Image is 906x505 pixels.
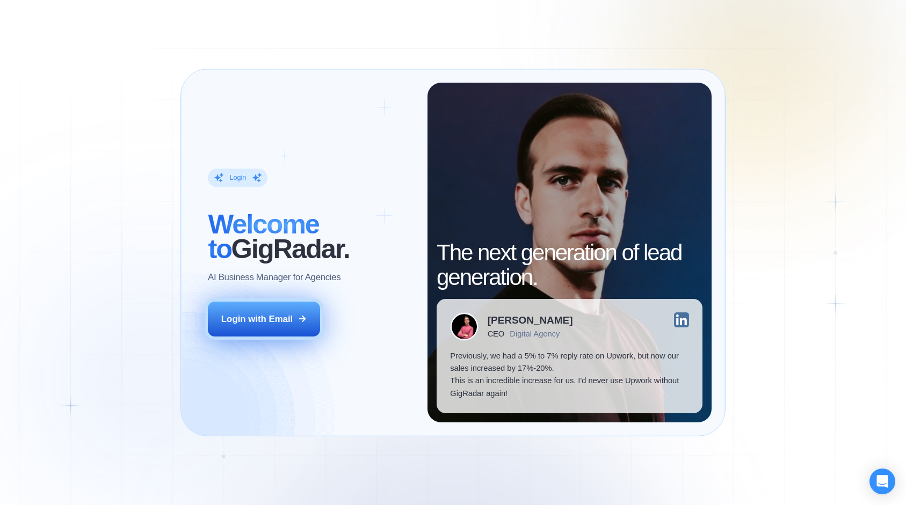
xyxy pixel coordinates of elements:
[229,173,246,182] div: Login
[869,469,895,494] div: Open Intercom Messenger
[510,330,560,339] div: Digital Agency
[208,271,340,283] p: AI Business Manager for Agencies
[488,330,504,339] div: CEO
[208,212,414,262] h2: ‍ GigRadar.
[488,315,573,325] div: [PERSON_NAME]
[450,350,688,400] p: Previously, we had a 5% to 7% reply rate on Upwork, but now our sales increased by 17%-20%. This ...
[221,313,293,325] div: Login with Email
[437,240,702,290] h2: The next generation of lead generation.
[208,302,320,336] button: Login with Email
[208,209,319,264] span: Welcome to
